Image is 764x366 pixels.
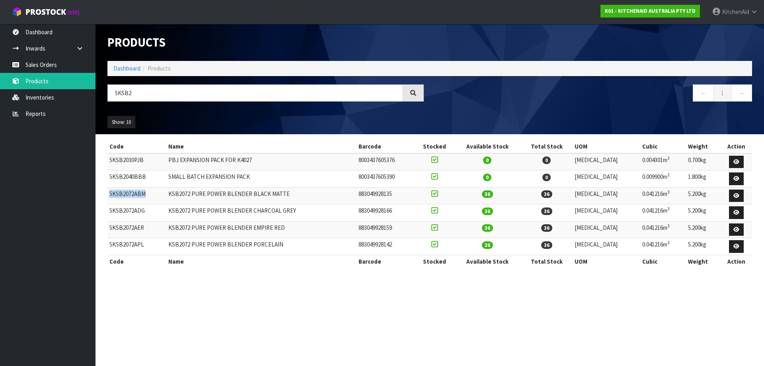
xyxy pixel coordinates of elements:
[573,187,641,204] td: [MEDICAL_DATA]
[640,187,686,204] td: 0.041216m
[107,116,135,129] button: Show: 10
[640,170,686,188] td: 0.009900m
[667,172,670,178] sup: 3
[436,84,752,104] nav: Page navigation
[667,206,670,211] sup: 3
[521,140,573,153] th: Total Stock
[166,140,357,153] th: Name
[166,170,357,188] td: SMALL BATCH EXPANSION PACK
[605,8,696,14] strong: K01 - KITCHENAID AUSTRALIA PTY LTD
[454,140,521,153] th: Available Stock
[107,170,166,188] td: 5KSB2040BBB
[667,223,670,229] sup: 3
[713,84,731,102] a: 1
[107,187,166,204] td: 5KSB2072ABM
[357,153,415,170] td: 8003437605376
[148,65,171,72] span: Products
[686,153,721,170] td: 0.700kg
[720,140,752,153] th: Action
[722,8,749,16] span: KitchenAid
[482,241,493,249] span: 36
[686,238,721,255] td: 5.200kg
[12,7,22,17] img: cube-alt.png
[107,84,403,102] input: Search products
[542,174,551,181] span: 0
[166,204,357,221] td: KSB2072 PURE POWER BLENDER CHARCOAL GREY
[482,190,493,198] span: 36
[166,238,357,255] td: KSB2072 PURE POWER BLENDER PORCELAIN
[541,207,552,215] span: 36
[357,170,415,188] td: 8003437605390
[541,241,552,249] span: 36
[640,238,686,255] td: 0.041216m
[107,255,166,268] th: Code
[107,221,166,238] td: 5KSB2072AER
[166,255,357,268] th: Name
[415,140,454,153] th: Stocked
[541,190,552,198] span: 36
[113,65,140,72] a: Dashboard
[541,224,552,232] span: 36
[686,187,721,204] td: 5.200kg
[357,187,415,204] td: 883049928135
[640,153,686,170] td: 0.004301m
[573,238,641,255] td: [MEDICAL_DATA]
[107,238,166,255] td: 5KSB2072APL
[107,36,424,49] h1: Products
[686,140,721,153] th: Weight
[357,140,415,153] th: Barcode
[107,153,166,170] td: 5KSB2030PJB
[573,153,641,170] td: [MEDICAL_DATA]
[482,207,493,215] span: 36
[640,204,686,221] td: 0.041216m
[667,155,670,161] sup: 3
[542,157,551,164] span: 0
[667,240,670,245] sup: 3
[573,140,641,153] th: UOM
[573,204,641,221] td: [MEDICAL_DATA]
[686,170,721,188] td: 1.800kg
[521,255,573,268] th: Total Stock
[166,221,357,238] td: KSB2072 PURE POWER BLENDER EMPIRE RED
[482,224,493,232] span: 36
[573,255,641,268] th: UOM
[107,140,166,153] th: Code
[415,255,454,268] th: Stocked
[483,174,491,181] span: 0
[25,7,66,17] span: ProStock
[483,157,491,164] span: 0
[640,140,686,153] th: Cubic
[667,189,670,195] sup: 3
[454,255,521,268] th: Available Stock
[573,170,641,188] td: [MEDICAL_DATA]
[640,221,686,238] td: 0.041216m
[573,221,641,238] td: [MEDICAL_DATA]
[357,204,415,221] td: 883049928166
[686,255,721,268] th: Weight
[68,9,80,16] small: WMS
[686,221,721,238] td: 5.200kg
[640,255,686,268] th: Cubic
[686,204,721,221] td: 5.200kg
[357,238,415,255] td: 883049928142
[731,84,752,102] a: →
[166,187,357,204] td: KSB2072 PURE POWER BLENDER BLACK MATTE
[357,255,415,268] th: Barcode
[107,204,166,221] td: 5KSB2072ADG
[357,221,415,238] td: 883049928159
[720,255,752,268] th: Action
[166,153,357,170] td: PBJ EXPANSION PACK FOR K4027
[693,84,714,102] a: ←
